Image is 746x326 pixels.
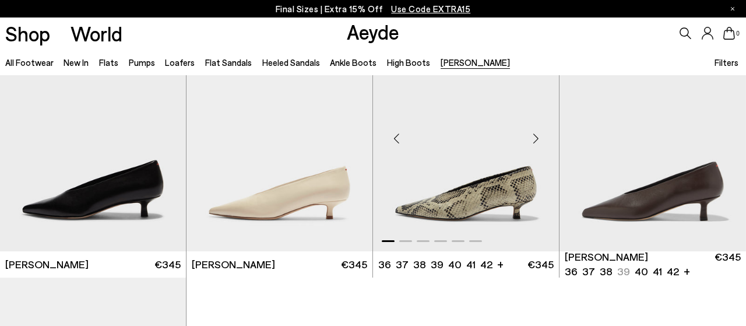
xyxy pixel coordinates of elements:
[635,264,648,279] li: 40
[466,257,476,272] li: 41
[154,257,181,272] span: €345
[565,264,675,279] ul: variant
[5,257,89,272] span: [PERSON_NAME]
[373,17,559,251] img: Clara Pointed-Toe Pumps
[186,251,372,278] a: [PERSON_NAME] €345
[715,250,741,279] span: €345
[396,257,409,272] li: 37
[431,257,444,272] li: 39
[480,257,492,272] li: 42
[276,2,471,16] p: Final Sizes | Extra 15% Off
[186,17,372,251] a: Next slide Previous slide
[347,19,399,44] a: Aeyde
[715,57,738,68] span: Filters
[527,257,554,272] span: €345
[330,57,376,68] a: Ankle Boots
[205,57,252,68] a: Flat Sandals
[192,257,275,272] span: [PERSON_NAME]
[684,263,690,279] li: +
[165,57,195,68] a: Loafers
[497,256,504,272] li: +
[559,17,746,251] img: Clara Pointed-Toe Pumps
[99,57,118,68] a: Flats
[735,30,741,37] span: 0
[186,17,372,251] img: Clara Pointed-Toe Pumps
[441,57,510,68] a: [PERSON_NAME]
[565,250,648,264] span: [PERSON_NAME]
[341,257,367,272] span: €345
[64,57,89,68] a: New In
[378,257,391,272] li: 36
[387,57,430,68] a: High Boots
[559,17,746,251] div: 1 / 6
[186,17,372,251] div: 1 / 6
[5,57,54,68] a: All Footwear
[373,251,559,278] a: 36 37 38 39 40 41 42 + €345
[653,264,662,279] li: 41
[373,17,559,251] a: Next slide Previous slide
[559,251,746,278] a: [PERSON_NAME] 36 37 38 39 40 41 42 + €345
[667,264,679,279] li: 42
[373,17,559,251] div: 1 / 6
[378,257,489,272] ul: variant
[391,3,470,14] span: Navigate to /collections/ss25-final-sizes
[129,57,155,68] a: Pumps
[600,264,613,279] li: 38
[71,23,122,44] a: World
[723,27,735,40] a: 0
[582,264,595,279] li: 37
[5,23,50,44] a: Shop
[379,121,414,156] div: Previous slide
[565,264,578,279] li: 36
[559,17,746,251] a: Next slide Previous slide
[262,57,320,68] a: Heeled Sandals
[448,257,462,272] li: 40
[413,257,426,272] li: 38
[518,121,553,156] div: Next slide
